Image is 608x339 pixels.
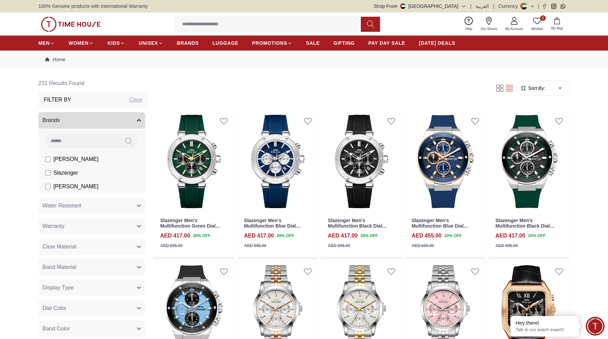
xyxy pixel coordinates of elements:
div: AED 595.00 [244,243,266,249]
img: Slazenger Men's Multifunction Blue Dial Watch - SL.9.2564.2.03 [237,111,318,212]
button: Case Material [38,239,145,255]
span: Wishlist [529,26,546,31]
h4: AED 417.00 [328,232,358,240]
h4: AED 417.00 [495,232,525,240]
div: Hey there! [516,320,574,326]
a: Whatsapp [560,4,566,9]
span: | [493,3,494,10]
a: Slazenger Men's Multifunction Blue Dial Watch - SL.9.2564.2.03 [244,218,301,235]
span: Band Material [42,263,76,271]
div: Currency [498,3,521,10]
button: Brands [38,112,145,128]
span: Our Stores [478,26,500,31]
div: AED 595.00 [495,243,518,249]
span: 30 % OFF [444,233,462,239]
a: KIDS [107,37,125,49]
span: 30 % OFF [360,233,378,239]
a: PROMOTIONS [252,37,292,49]
span: | [538,3,539,10]
p: Talk to our watch expert! [516,327,574,333]
span: Water Resistant [42,202,81,210]
h6: 231 Results Found [38,75,148,92]
div: AED 650.00 [411,243,434,249]
span: 100% Genuine products with International Warranty [38,3,148,10]
span: 30 % OFF [528,233,545,239]
span: [PERSON_NAME] [53,182,99,191]
div: AED 595.00 [328,243,350,249]
span: BRANDS [177,40,199,46]
span: KIDS [107,40,120,46]
div: AED 595.00 [160,243,182,249]
img: Slazenger Men's Multifunction Green Dial Watch - SL.9.2564.2.05 [153,111,234,212]
img: Slazenger Men's Multifunction Black Dial Watch - SL.9.2564.2.01 [321,111,402,212]
nav: Breadcrumb [38,51,570,68]
a: Instagram [551,4,556,9]
span: 0 [540,15,546,21]
span: Sort By: [527,85,545,92]
h3: Filter By [44,96,71,104]
a: Slazenger Men's Multifunction Green Dial Watch - SL.9.2564.2.05 [160,218,220,235]
img: United Arab Emirates [400,3,406,9]
span: Help [463,26,475,31]
span: MEN [38,40,50,46]
button: Display Type [38,280,145,296]
span: Dial Color [42,304,66,312]
a: GIFTING [333,37,355,49]
span: Warranty [42,222,64,230]
button: Shop From[GEOGRAPHIC_DATA] [374,3,466,10]
a: 0Wishlist [527,15,547,33]
a: Slazenger Men's Multifunction Black Dial Watch - SL.9.2564.2.01 [328,218,387,235]
a: Home [45,56,65,63]
a: WOMEN [68,37,94,49]
img: ... [41,17,101,32]
span: UNISEX [139,40,158,46]
span: [DATE] DEALS [419,40,455,46]
img: Slazenger Men's Multifunction Blue Dial Watch - SL.9.2557.2.04 [405,111,485,212]
span: | [470,3,472,10]
button: Band Color [38,321,145,337]
div: Clear [129,96,142,104]
span: Display Type [42,284,74,292]
input: Slazenger [45,170,51,176]
span: GIFTING [333,40,355,46]
a: Slazenger Men's Multifunction Black Dial Watch - SL.9.2557.2.02 [495,218,555,235]
a: BRANDS [177,37,199,49]
a: MEN [38,37,55,49]
span: [PERSON_NAME] [53,155,99,163]
button: Dial Color [38,300,145,316]
a: [DATE] DEALS [419,37,455,49]
a: Help [461,15,477,33]
span: Brands [42,116,60,124]
span: PAY DAY SALE [368,40,405,46]
a: LUGGAGE [213,37,239,49]
span: Band Color [42,325,70,333]
img: Slazenger Men's Multifunction Black Dial Watch - SL.9.2557.2.02 [489,111,569,212]
a: SALE [306,37,320,49]
a: UNISEX [139,37,163,49]
span: My Bag [548,26,566,31]
h4: AED 417.00 [160,232,190,240]
span: 30 % OFF [193,233,210,239]
button: Warranty [38,218,145,234]
input: [PERSON_NAME] [45,184,51,189]
a: PAY DAY SALE [368,37,405,49]
span: Case Material [42,243,76,251]
a: Slazenger Men's Multifunction Blue Dial Watch - SL.9.2557.2.04 [411,218,468,235]
button: Band Material [38,259,145,275]
span: Slazenger [53,169,78,177]
h4: AED 455.00 [411,232,441,240]
a: Facebook [542,4,547,9]
a: Our Stores [477,15,501,33]
span: My Account [503,26,526,31]
span: WOMEN [68,40,89,46]
button: Water Resistant [38,198,145,214]
input: [PERSON_NAME] [45,157,51,162]
span: PROMOTIONS [252,40,287,46]
button: العربية [476,3,489,10]
button: Sort By: [520,85,545,92]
